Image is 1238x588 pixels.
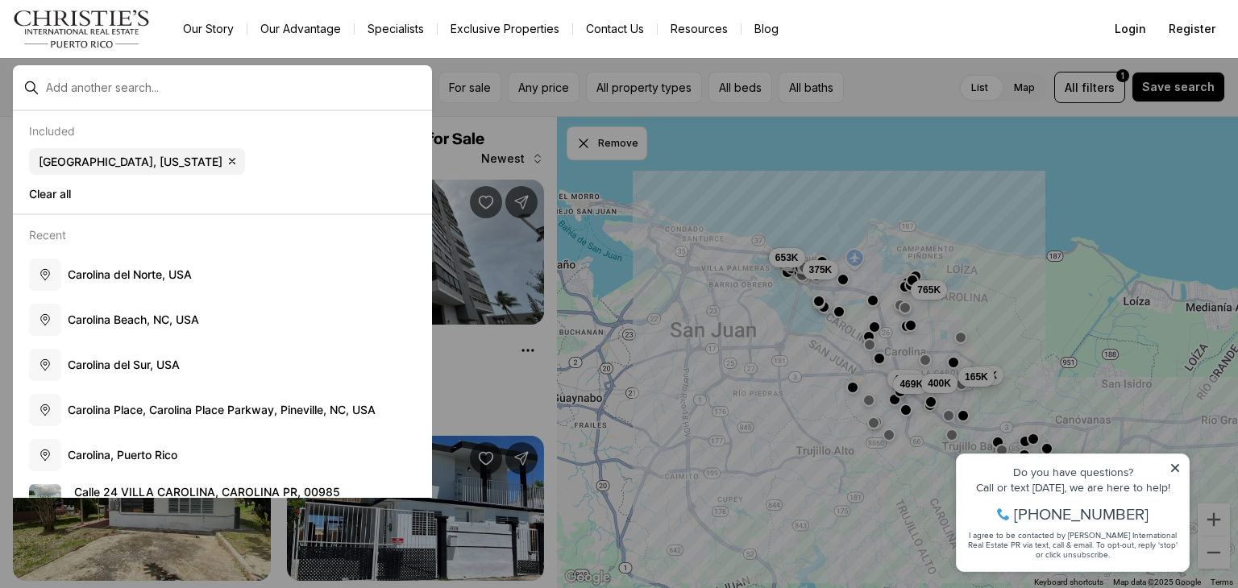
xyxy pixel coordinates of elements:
span: C a r o l i n a d e l N o r t e , U S A [68,267,192,281]
button: Clear all [29,181,416,207]
span: C a r o l i n a P l a c e , C a r o l i n a P l a c e P a r k w a y , P i n e v i l l e , N C , U... [68,403,376,416]
div: Call or text [DATE], we are here to help! [17,52,233,63]
div: Do you have questions? [17,36,233,48]
span: C a r o l i n a , P u e r t o R i c o [68,448,177,462]
button: Carolina, Puerto Rico [23,433,422,478]
button: Carolina del Sur, USA [23,342,422,387]
button: Carolina Beach, NC, USA [23,297,422,342]
span: [PHONE_NUMBER] [66,76,201,92]
span: [GEOGRAPHIC_DATA], [US_STATE] [39,155,222,169]
button: Register [1159,13,1225,45]
button: Carolina Place, Carolina Place Parkway, Pineville, NC, USA [23,387,422,433]
p: Recent [29,228,66,242]
a: Blog [742,18,791,40]
a: View details: Calle 24 VILLA CAROLINA [23,478,422,523]
a: Our Story [170,18,247,40]
p: Included [29,124,75,138]
span: C a r o l i n a d e l S u r , U S A [68,358,180,371]
span: I agree to be contacted by [PERSON_NAME] International Real Estate PR via text, call & email. To ... [20,99,230,130]
span: C a l l e 2 4 V I L L A C A R O L I N A , C A R O L I N A P R , 0 0 9 8 5 [74,485,340,499]
a: Our Advantage [247,18,354,40]
button: Carolina del Norte, USA [23,252,422,297]
a: Resources [658,18,741,40]
a: Exclusive Properties [438,18,572,40]
a: Specialists [355,18,437,40]
span: Login [1115,23,1146,35]
button: Login [1105,13,1156,45]
span: C a r o l i n a B e a c h , N C , U S A [68,313,199,326]
button: Contact Us [573,18,657,40]
span: Register [1169,23,1215,35]
img: logo [13,10,151,48]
